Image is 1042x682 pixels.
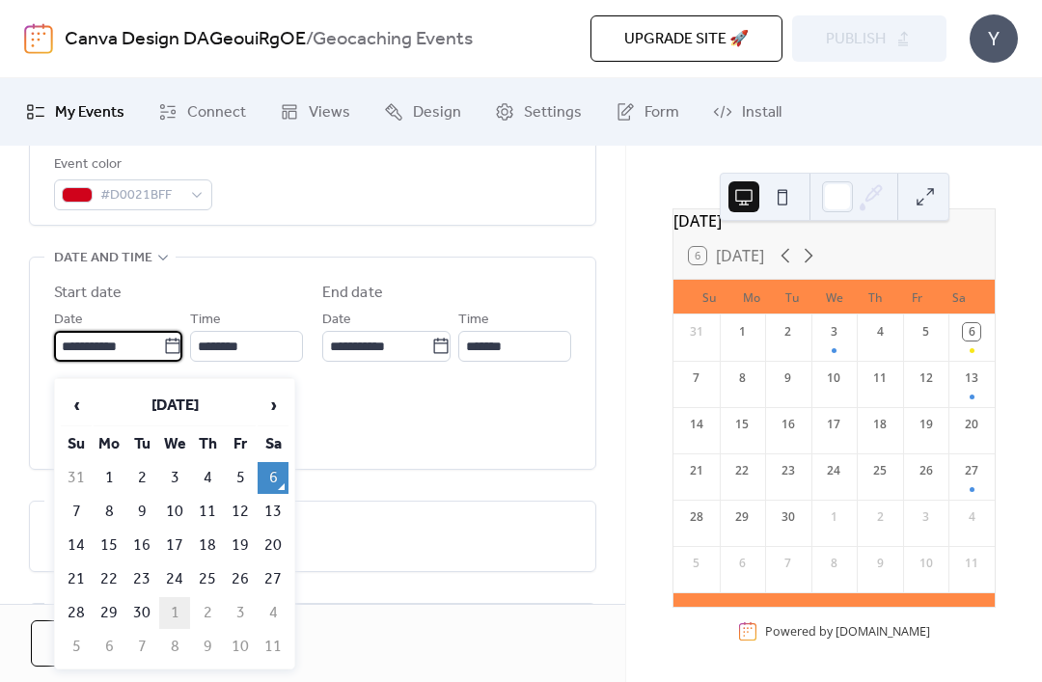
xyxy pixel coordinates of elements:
[918,323,935,341] div: 5
[688,555,705,572] div: 5
[871,323,889,341] div: 4
[813,280,855,314] div: We
[918,508,935,526] div: 3
[187,101,246,124] span: Connect
[94,496,124,528] td: 8
[938,280,979,314] div: Sa
[190,309,221,332] span: Time
[144,86,260,138] a: Connect
[126,597,157,629] td: 30
[61,496,92,528] td: 7
[313,21,473,58] b: Geocaching Events
[742,101,781,124] span: Install
[673,209,995,232] div: [DATE]
[94,631,124,663] td: 6
[458,309,489,332] span: Time
[225,597,256,629] td: 3
[192,530,223,561] td: 18
[309,101,350,124] span: Views
[265,86,365,138] a: Views
[61,631,92,663] td: 5
[836,623,930,640] a: [DOMAIN_NAME]
[733,369,751,387] div: 8
[480,86,596,138] a: Settings
[601,86,694,138] a: Form
[192,496,223,528] td: 11
[963,508,980,526] div: 4
[192,428,223,460] th: Th
[699,86,796,138] a: Install
[644,101,679,124] span: Form
[918,416,935,433] div: 19
[780,323,797,341] div: 2
[24,23,53,54] img: logo
[54,282,122,305] div: Start date
[94,428,124,460] th: Mo
[413,101,461,124] span: Design
[61,563,92,595] td: 21
[918,462,935,479] div: 26
[61,530,92,561] td: 14
[825,508,842,526] div: 1
[31,620,157,667] a: Cancel
[126,631,157,663] td: 7
[94,462,124,494] td: 1
[126,496,157,528] td: 9
[61,597,92,629] td: 28
[65,21,306,58] a: Canva Design DAGeouiRgOE
[733,416,751,433] div: 15
[871,369,889,387] div: 11
[61,462,92,494] td: 31
[689,280,730,314] div: Su
[780,416,797,433] div: 16
[963,369,980,387] div: 13
[306,21,313,58] b: /
[258,597,288,629] td: 4
[258,530,288,561] td: 20
[322,282,383,305] div: End date
[590,15,782,62] button: Upgrade site 🚀
[259,386,288,424] span: ›
[225,428,256,460] th: Fr
[855,280,896,314] div: Th
[94,563,124,595] td: 22
[192,597,223,629] td: 2
[733,508,751,526] div: 29
[159,428,190,460] th: We
[55,101,124,124] span: My Events
[61,428,92,460] th: Su
[918,555,935,572] div: 10
[772,280,813,314] div: Tu
[688,369,705,387] div: 7
[825,323,842,341] div: 3
[825,555,842,572] div: 8
[54,309,83,332] span: Date
[871,462,889,479] div: 25
[624,28,749,51] span: Upgrade site 🚀
[970,14,1018,63] div: Y
[126,530,157,561] td: 16
[159,631,190,663] td: 8
[159,496,190,528] td: 10
[192,462,223,494] td: 4
[730,280,772,314] div: Mo
[688,462,705,479] div: 21
[126,563,157,595] td: 23
[733,462,751,479] div: 22
[126,428,157,460] th: Tu
[225,530,256,561] td: 19
[688,508,705,526] div: 28
[126,462,157,494] td: 2
[94,530,124,561] td: 15
[688,416,705,433] div: 14
[322,309,351,332] span: Date
[225,563,256,595] td: 26
[258,462,288,494] td: 6
[54,247,152,270] span: Date and time
[370,86,476,138] a: Design
[62,386,91,424] span: ‹
[963,462,980,479] div: 27
[963,323,980,341] div: 6
[871,416,889,433] div: 18
[688,323,705,341] div: 31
